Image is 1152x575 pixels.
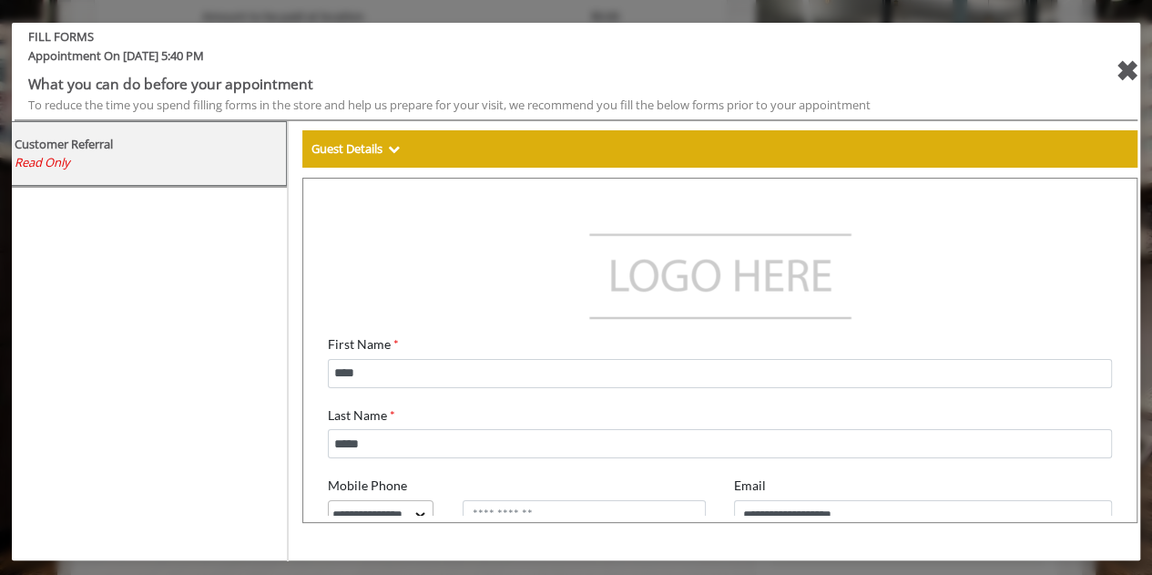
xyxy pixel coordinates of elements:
[15,46,1042,73] span: Appointment On [DATE] 5:40 PM
[15,136,113,152] b: Customer Referral
[28,96,1028,115] div: To reduce the time you spend filling forms in the store and help us prepare for your visit, we re...
[1115,49,1137,93] div: close forms
[302,130,1138,169] div: Guest Details Show
[28,74,313,94] b: What you can do before your appointment
[388,140,400,157] span: Show
[15,154,70,170] span: Read Only
[311,140,382,157] b: Guest Details
[423,282,454,313] label: Email
[302,178,1138,523] iframe: formsViewWeb
[15,27,1042,46] b: FILL FORMS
